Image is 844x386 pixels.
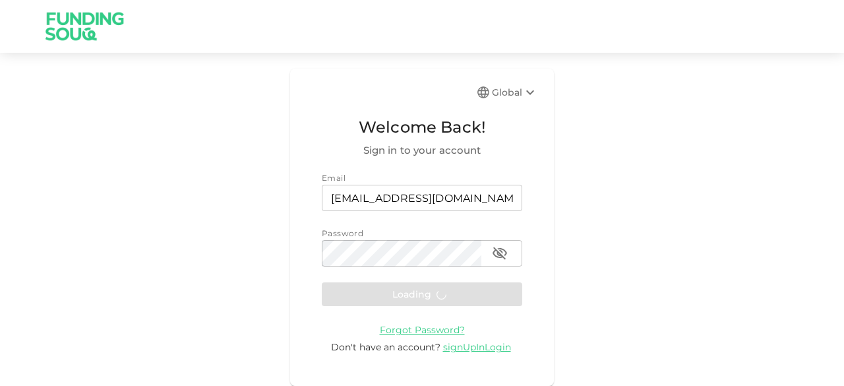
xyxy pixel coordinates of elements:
[322,115,522,140] span: Welcome Back!
[380,324,465,336] span: Forgot Password?
[380,323,465,336] a: Forgot Password?
[322,240,481,267] input: password
[322,143,522,158] span: Sign in to your account
[322,228,363,238] span: Password
[492,84,538,100] div: Global
[443,341,511,353] span: signUpInLogin
[331,341,440,353] span: Don't have an account?
[322,185,522,211] input: email
[322,173,346,183] span: Email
